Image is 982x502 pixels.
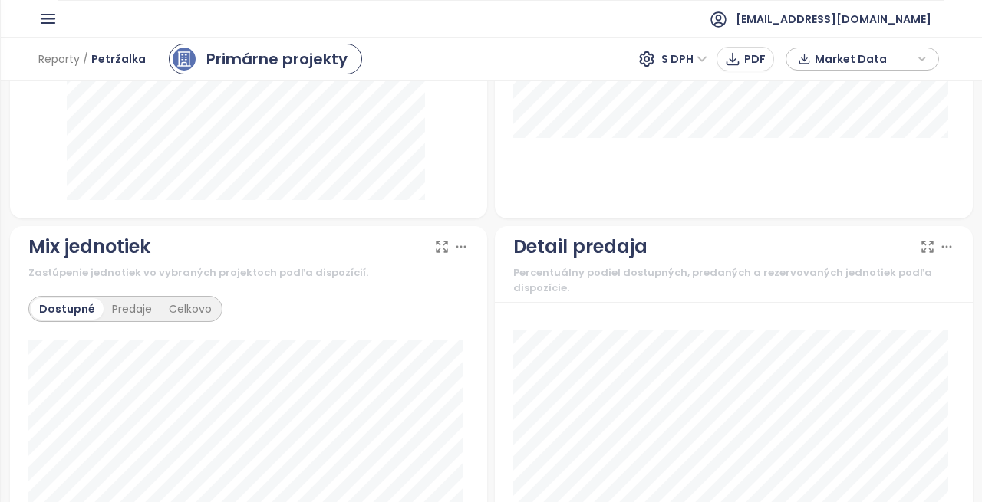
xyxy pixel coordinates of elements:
div: Predaje [104,298,160,320]
div: Detail predaja [513,232,648,261]
span: Market Data [815,48,914,71]
span: S DPH [661,48,707,71]
div: Zastúpenie jednotiek vo vybraných projektoch podľa dispozícií. [28,265,470,281]
div: Dostupné [31,298,104,320]
span: Reporty [38,45,80,73]
span: / [83,45,88,73]
div: button [794,48,931,71]
span: Petržalka [91,45,146,73]
span: [EMAIL_ADDRESS][DOMAIN_NAME] [736,1,931,38]
div: Percentuálny podiel dostupných, predaných a rezervovaných jednotiek podľa dispozície. [513,265,954,297]
a: primary [169,44,362,74]
div: Mix jednotiek [28,232,150,261]
button: PDF [717,47,774,71]
div: Primárne projekty [206,48,348,71]
div: Celkovo [160,298,220,320]
span: PDF [744,51,766,67]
